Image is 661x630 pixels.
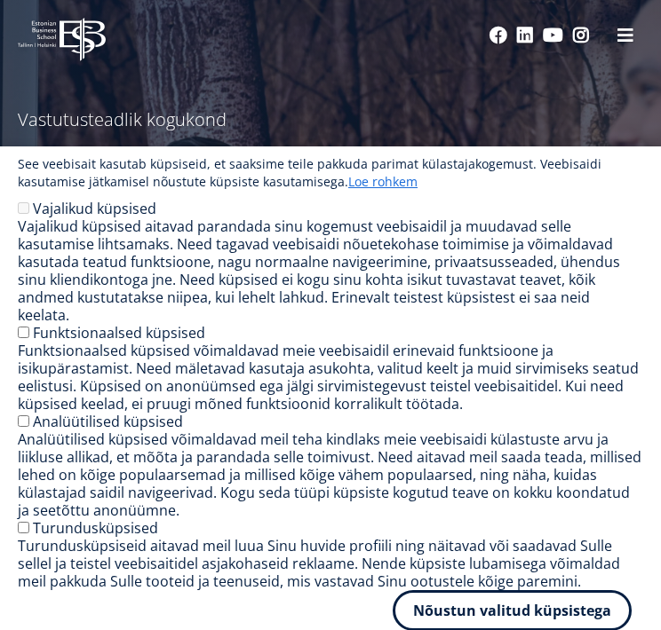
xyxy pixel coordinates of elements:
[490,27,507,44] a: Facebook
[18,106,643,133] p: Vastutusteadlik kogukond
[33,412,183,431] label: Analüütilised küpsised
[18,155,643,191] p: See veebisait kasutab küpsiseid, et saaksime teile pakkuda parimat külastajakogemust. Veebisaidi ...
[18,537,643,590] div: Turundusküpsiseid aitavad meil luua Sinu huvide profiili ning näitavad või saadavad Sulle sellel ...
[33,518,158,538] label: Turundusküpsised
[18,217,643,324] div: Vajalikud küpsised aitavad parandada sinu kogemust veebisaidil ja muudavad selle kasutamise lihts...
[516,27,534,44] a: Linkedin
[33,323,205,343] label: Funktsionaalsed küpsised
[543,27,563,44] a: Youtube
[33,199,156,218] label: Vajalikud küpsised
[572,27,590,44] a: Instagram
[18,342,643,413] div: Funktsionaalsed küpsised võimaldavad meie veebisaidil erinevaid funktsioone ja isikupärastamist. ...
[348,173,418,191] a: Loe rohkem
[18,430,643,519] div: Analüütilised küpsised võimaldavad meil teha kindlaks meie veebisaidi külastuste arvu ja liikluse...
